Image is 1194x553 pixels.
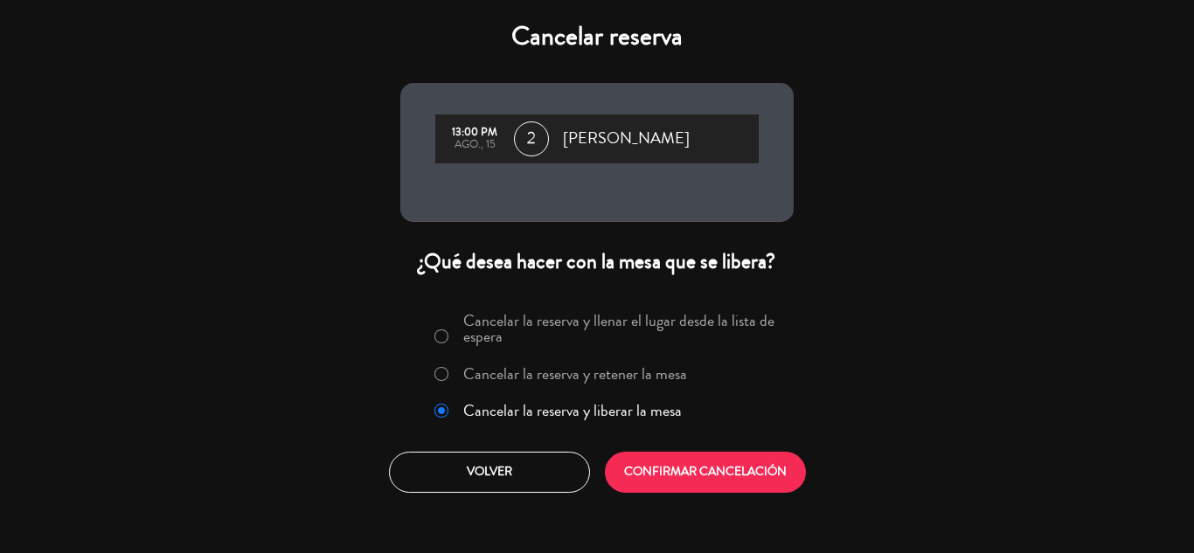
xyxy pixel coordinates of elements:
[444,127,505,139] div: 13:00 PM
[400,248,794,275] div: ¿Qué desea hacer con la mesa que se libera?
[389,452,590,493] button: Volver
[605,452,806,493] button: CONFIRMAR CANCELACIÓN
[400,21,794,52] h4: Cancelar reserva
[514,121,549,156] span: 2
[463,313,783,344] label: Cancelar la reserva y llenar el lugar desde la lista de espera
[563,126,690,152] span: [PERSON_NAME]
[444,139,505,151] div: ago., 15
[463,403,682,418] label: Cancelar la reserva y liberar la mesa
[463,366,687,382] label: Cancelar la reserva y retener la mesa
